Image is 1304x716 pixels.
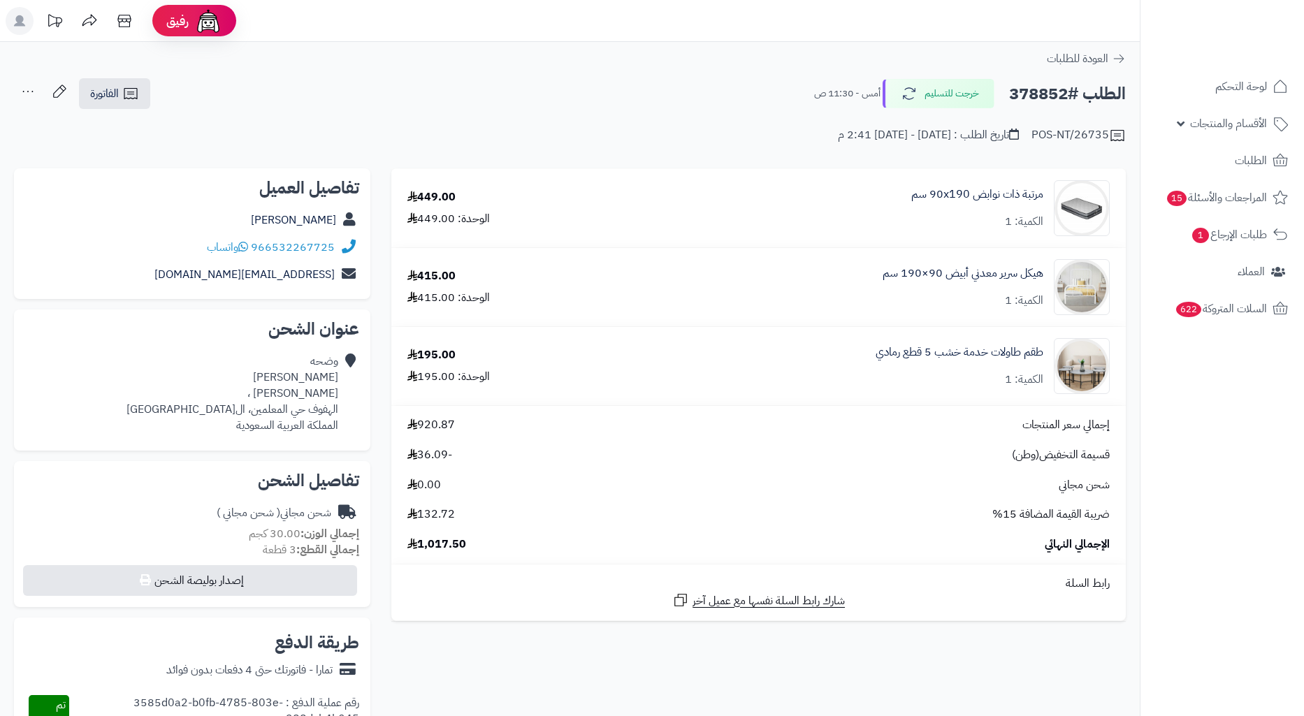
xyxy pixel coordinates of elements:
[1047,50,1126,67] a: العودة للطلبات
[407,189,456,205] div: 449.00
[166,13,189,29] span: رفيق
[814,87,881,101] small: أمس - 11:30 ص
[407,369,490,385] div: الوحدة: 195.00
[1149,181,1296,214] a: المراجعات والأسئلة15
[883,79,994,108] button: خرجت للتسليم
[1012,447,1110,463] span: قسيمة التخفيض(وطن)
[1149,144,1296,177] a: الطلبات
[251,212,336,228] a: [PERSON_NAME]
[300,525,359,542] strong: إجمالي الوزن:
[1190,114,1267,133] span: الأقسام والمنتجات
[1149,70,1296,103] a: لوحة التحكم
[1209,39,1291,68] img: logo-2.png
[407,290,490,306] div: الوحدة: 415.00
[407,477,441,493] span: 0.00
[166,662,333,678] div: تمارا - فاتورتك حتى 4 دفعات بدون فوائد
[1059,477,1110,493] span: شحن مجاني
[1166,188,1267,207] span: المراجعات والأسئلة
[275,634,359,651] h2: طريقة الدفع
[25,472,359,489] h2: تفاصيل الشحن
[1176,302,1201,317] span: 622
[1238,262,1265,282] span: العملاء
[407,268,456,284] div: 415.00
[911,187,1043,203] a: مرتبة ذات نوابض 90x190 سم
[251,239,335,256] a: 966532267725
[1167,191,1187,206] span: 15
[1215,77,1267,96] span: لوحة التحكم
[1047,50,1108,67] span: العودة للطلبات
[992,506,1110,523] span: ضريبة القيمة المضافة 15%
[1192,228,1209,243] span: 1
[296,541,359,558] strong: إجمالي القطع:
[207,239,248,256] a: واتساب
[1022,417,1110,433] span: إجمالي سعر المنتجات
[672,592,845,609] a: شارك رابط السلة نفسها مع عميل آخر
[249,525,359,542] small: 30.00 كجم
[25,321,359,337] h2: عنوان الشحن
[1005,293,1043,309] div: الكمية: 1
[1055,180,1109,236] img: 1728808024-110601060001-90x90.jpg
[154,266,335,283] a: [EMAIL_ADDRESS][DOMAIN_NAME]
[1045,536,1110,553] span: الإجمالي النهائي
[407,536,466,553] span: 1,017.50
[407,347,456,363] div: 195.00
[397,576,1120,592] div: رابط السلة
[407,447,452,463] span: -36.09
[1175,299,1267,319] span: السلات المتروكة
[876,344,1043,360] a: طقم طاولات خدمة خشب 5 قطع رمادي
[1005,214,1043,230] div: الكمية: 1
[1031,127,1126,144] div: POS-NT/26735
[1149,218,1296,251] a: طلبات الإرجاع1
[1055,338,1109,394] img: 1756381667-1-90x90.jpg
[126,353,338,433] div: وضحه [PERSON_NAME] [PERSON_NAME] ، الهفوف حي المعلمين، ال[GEOGRAPHIC_DATA] المملكة العربية السعودية
[1149,292,1296,326] a: السلات المتروكة622
[217,505,331,521] div: شحن مجاني
[1005,372,1043,388] div: الكمية: 1
[263,541,359,558] small: 3 قطعة
[1149,255,1296,288] a: العملاء
[1055,259,1109,315] img: 1754548358-110101010021-90x90.jpg
[407,211,490,227] div: الوحدة: 449.00
[1235,151,1267,170] span: الطلبات
[1191,225,1267,244] span: طلبات الإرجاع
[37,7,72,38] a: تحديثات المنصة
[217,504,280,521] span: ( شحن مجاني )
[194,7,222,35] img: ai-face.png
[883,265,1043,282] a: هيكل سرير معدني أبيض 90×190 سم
[407,506,455,523] span: 132.72
[407,417,455,433] span: 920.87
[90,85,119,102] span: الفاتورة
[1009,80,1126,108] h2: الطلب #378852
[79,78,150,109] a: الفاتورة
[23,565,357,596] button: إصدار بوليصة الشحن
[693,593,845,609] span: شارك رابط السلة نفسها مع عميل آخر
[838,127,1019,143] div: تاريخ الطلب : [DATE] - [DATE] 2:41 م
[25,180,359,196] h2: تفاصيل العميل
